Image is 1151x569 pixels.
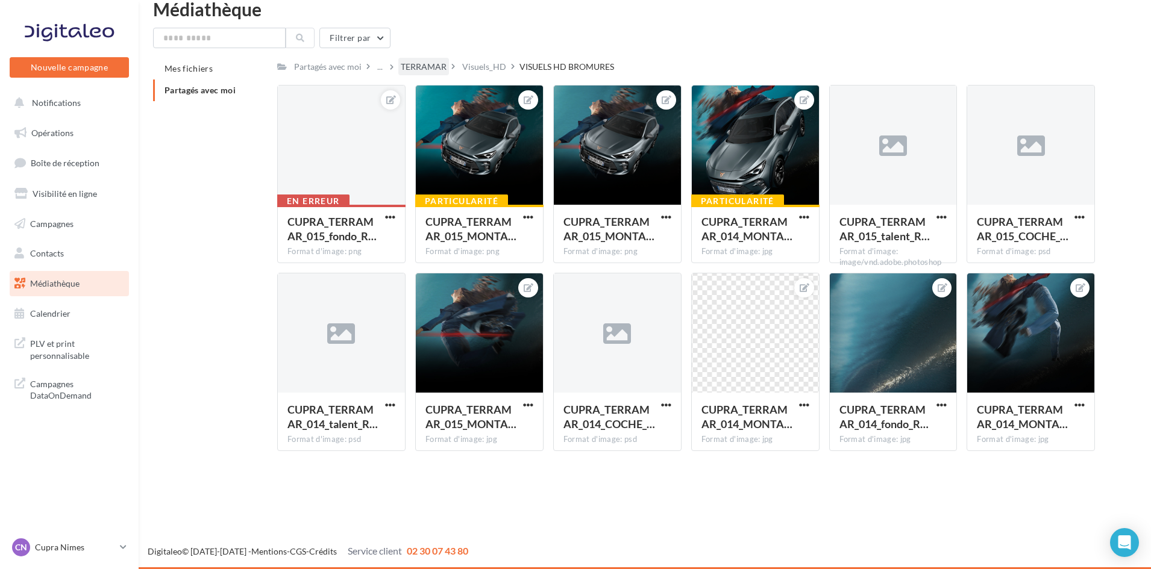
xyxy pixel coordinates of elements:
[33,188,97,199] span: Visibilité en ligne
[165,63,213,73] span: Mes fichiers
[977,215,1068,243] span: CUPRA_TERRAMAR_015_COCHE_4x3_RVB
[148,546,182,556] a: Digitaleo
[7,181,131,207] a: Visibilité en ligne
[30,335,124,361] span: PLV et print personnalisable
[31,158,99,168] span: Boîte de réception
[287,403,378,431] span: CUPRA_TERRAMAR_014_talent_RVB
[401,61,447,73] div: TERRAMAR
[701,246,809,257] div: Format d'image: jpg
[407,545,468,556] span: 02 30 07 43 80
[287,434,395,445] div: Format d'image: psd
[7,241,131,266] a: Contacts
[30,376,124,402] span: Campagnes DataOnDemand
[701,215,792,243] span: CUPRA_TERRAMAR_014_MONTAGE_FONDO-TALENT_SP_RVB
[563,403,655,431] span: CUPRA_TERRAMAR_014_COCHE_SP_RVB
[462,61,506,73] div: Visuels_HD
[348,545,402,556] span: Service client
[31,128,74,138] span: Opérations
[7,211,131,237] a: Campagnes
[563,434,671,445] div: Format d'image: psd
[165,85,236,95] span: Partagés avec moi
[691,194,784,208] div: Particularité
[30,248,64,258] span: Contacts
[15,541,27,553] span: CN
[415,194,508,208] div: Particularité
[35,541,115,553] p: Cupra Nimes
[7,301,131,326] a: Calendrier
[290,546,306,556] a: CGS
[7,90,127,116] button: Notifications
[319,28,390,48] button: Filtrer par
[839,215,930,243] span: CUPRA_TERRAMAR_015_talent_RVB
[7,120,131,146] a: Opérations
[7,150,131,176] a: Boîte de réception
[977,434,1085,445] div: Format d'image: jpg
[977,403,1068,431] span: CUPRA_TERRAMAR_014_MONTAGE_FONDO-TALENT_SP_RVB
[251,546,287,556] a: Mentions
[701,403,792,431] span: CUPRA_TERRAMAR_014_MONTAGE_FONDO-TALENT_KAKE_RVB
[563,215,654,243] span: CUPRA_TERRAMAR_015_MONTAGE_4x3_
[10,57,129,78] button: Nouvelle campagne
[148,546,468,556] span: © [DATE]-[DATE] - - -
[277,194,350,208] div: En erreur
[839,403,929,431] span: CUPRA_TERRAMAR_014_fondo_RVB
[1110,528,1139,557] div: Open Intercom Messenger
[287,215,377,243] span: CUPRA_TERRAMAR_015_fondo_RVB
[563,246,671,257] div: Format d'image: png
[977,246,1085,257] div: Format d'image: psd
[309,546,337,556] a: Crédits
[425,434,533,445] div: Format d'image: jpg
[701,434,809,445] div: Format d'image: jpg
[30,278,80,288] span: Médiathèque
[7,271,131,296] a: Médiathèque
[425,246,533,257] div: Format d'image: png
[7,371,131,406] a: Campagnes DataOnDemand
[30,218,74,228] span: Campagnes
[30,308,71,319] span: Calendrier
[519,61,614,73] div: VISUELS HD BROMURES
[287,246,395,257] div: Format d'image: png
[839,246,947,268] div: Format d'image: image/vnd.adobe.photoshop
[375,58,385,75] div: ...
[10,536,129,559] a: CN Cupra Nimes
[32,98,81,108] span: Notifications
[425,403,516,431] span: CUPRA_TERRAMAR_015_MONTAGE_FONDO-TALENT_4x3_RVB
[425,215,516,243] span: CUPRA_TERRAMAR_015_MONTAGE_FONDO-TALENT_4x3_RVB
[839,434,947,445] div: Format d'image: jpg
[294,61,362,73] div: Partagés avec moi
[7,331,131,366] a: PLV et print personnalisable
